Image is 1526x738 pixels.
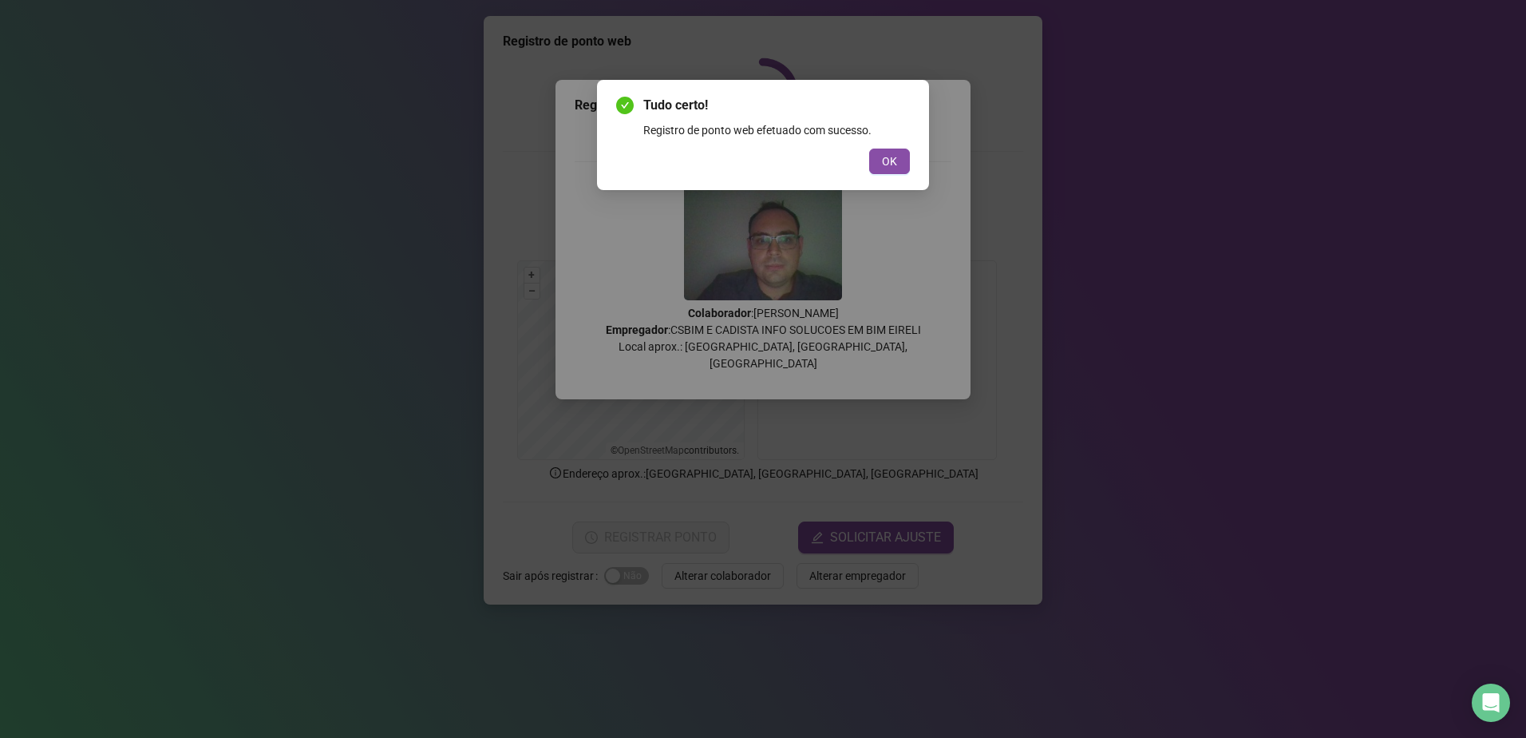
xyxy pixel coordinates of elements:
span: OK [882,153,897,170]
div: Open Intercom Messenger [1472,684,1510,722]
span: check-circle [616,97,634,114]
div: Registro de ponto web efetuado com sucesso. [643,121,910,139]
button: OK [869,149,910,174]
span: Tudo certo! [643,96,910,115]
